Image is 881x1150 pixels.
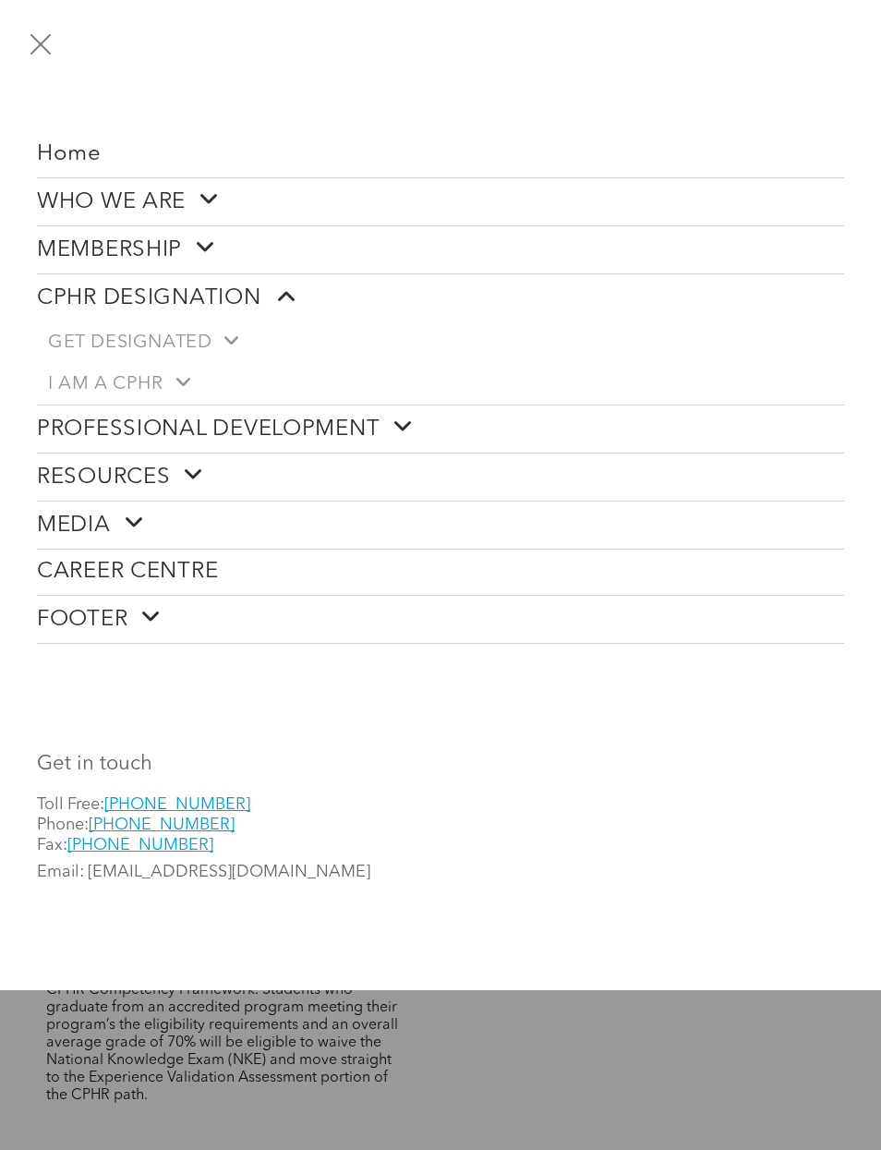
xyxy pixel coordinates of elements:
a: I AM A CPHR [37,363,844,405]
button: menu [17,20,65,68]
span: I AM A CPHR [48,372,188,395]
span: Fax: [37,837,213,853]
a: MEMBERSHIP [37,226,844,273]
a: RESOURCES [37,454,844,501]
span: Email: [EMAIL_ADDRESS][DOMAIN_NAME] [37,864,370,880]
font: Get in touch [37,754,152,774]
span: CPHR DESIGNATION [37,284,295,312]
a: GET DESIGNATED [37,321,844,363]
a: MEDIA [37,502,844,549]
a: [PHONE_NUMBER] [89,817,235,833]
span: Toll Free: [37,796,250,813]
span: GET DESIGNATED [48,331,237,354]
a: Home [37,132,844,177]
a: FOOTER [37,596,844,643]
span: Phone: [37,817,235,833]
a: WHO WE ARE [37,178,844,225]
a: [PHONE_NUMBER] [104,796,250,813]
a: PROFESSIONAL DEVELOPMENT [37,406,844,453]
a: CAREER CENTRE [37,550,844,595]
a: CPHR DESIGNATION [37,274,844,321]
a: [PHONE_NUMBER] [67,837,213,853]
